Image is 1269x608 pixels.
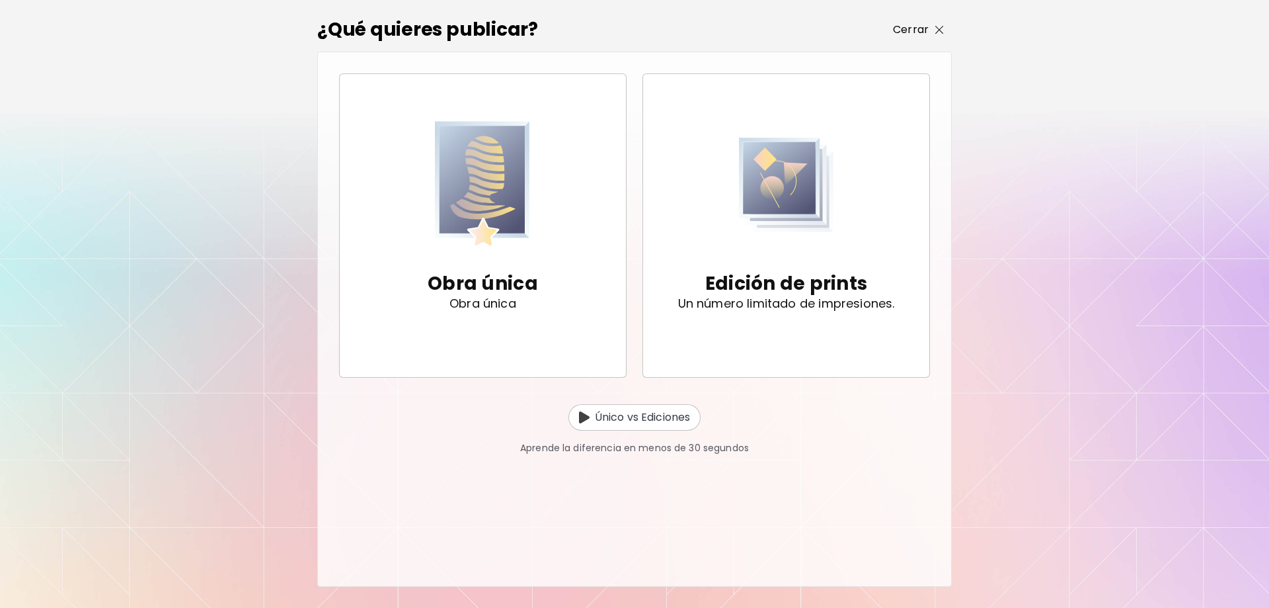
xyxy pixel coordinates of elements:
p: Edición de prints [705,271,867,297]
p: Único vs Ediciones [595,410,691,425]
p: Obra única [449,297,516,310]
p: Obra única [428,271,538,297]
img: Unique Artwork [435,120,530,249]
img: Print Edition [739,120,834,249]
img: Unique vs Edition [579,412,590,423]
p: Aprende la diferencia en menos de 30 segundos [520,441,749,455]
button: Print EditionEdición de printsUn número limitado de impresiones. [642,73,930,378]
button: Unique ArtworkObra únicaObra única [339,73,627,378]
p: Un número limitado de impresiones. [678,297,895,310]
button: Unique vs EditionÚnico vs Ediciones [568,404,701,431]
